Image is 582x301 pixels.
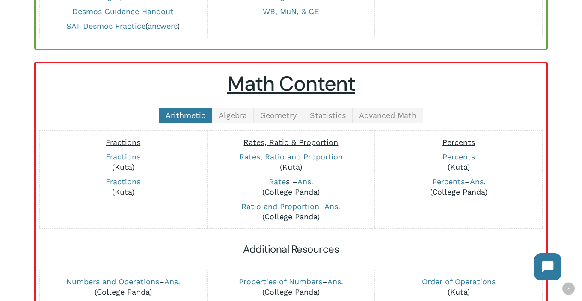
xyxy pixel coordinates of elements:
a: Advanced Math [353,108,423,123]
span: Additional Resources [243,242,339,256]
a: Rates, Ratio and Proportion [239,152,343,161]
a: Desmos Guidance Handout [72,7,174,16]
a: Algebra [212,108,254,123]
p: – (College Panda) [212,277,370,297]
span: Rates, Ratio & Proportion [243,138,338,147]
a: WB, MuN, & GE [263,7,319,16]
a: SAT Desmos Practice [66,21,145,30]
p: – (College Panda) [44,277,202,297]
p: s – (College Panda) [212,177,370,197]
a: Geometry [254,108,303,123]
p: (Kuta) [212,152,370,172]
a: Ans. [324,202,340,211]
p: (Kuta) [380,152,538,172]
a: Rate [269,177,286,186]
iframe: Chatbot [526,245,570,289]
a: Statistics [303,108,353,123]
a: Percents [442,152,475,161]
a: answers [148,21,177,30]
p: (Kuta) [44,152,202,172]
p: – (College Panda) [212,201,370,222]
span: Fractions [106,138,140,147]
span: Advanced Math [359,111,416,120]
a: Ans. [297,177,313,186]
a: Fractions [106,177,140,186]
p: (Kuta) [44,177,202,197]
p: (Kuta) [380,277,538,297]
a: Ans. [470,177,486,186]
a: Ans. [327,277,343,286]
a: Order of Operations [422,277,496,286]
span: Statistics [310,111,346,120]
p: ( ) [44,21,202,31]
span: Arithmetic [166,111,205,120]
a: Properties of Numbers [239,277,322,286]
p: – (College Panda) [380,177,538,197]
a: Arithmetic [159,108,212,123]
span: Geometry [260,111,297,120]
span: Algebra [219,111,247,120]
a: Ratio and Proportion [241,202,319,211]
span: Percents [442,138,475,147]
a: Numbers and Operations [66,277,159,286]
a: Ans. [164,277,180,286]
a: Percents [432,177,465,186]
u: Math Content [227,70,355,97]
a: Fractions [106,152,140,161]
